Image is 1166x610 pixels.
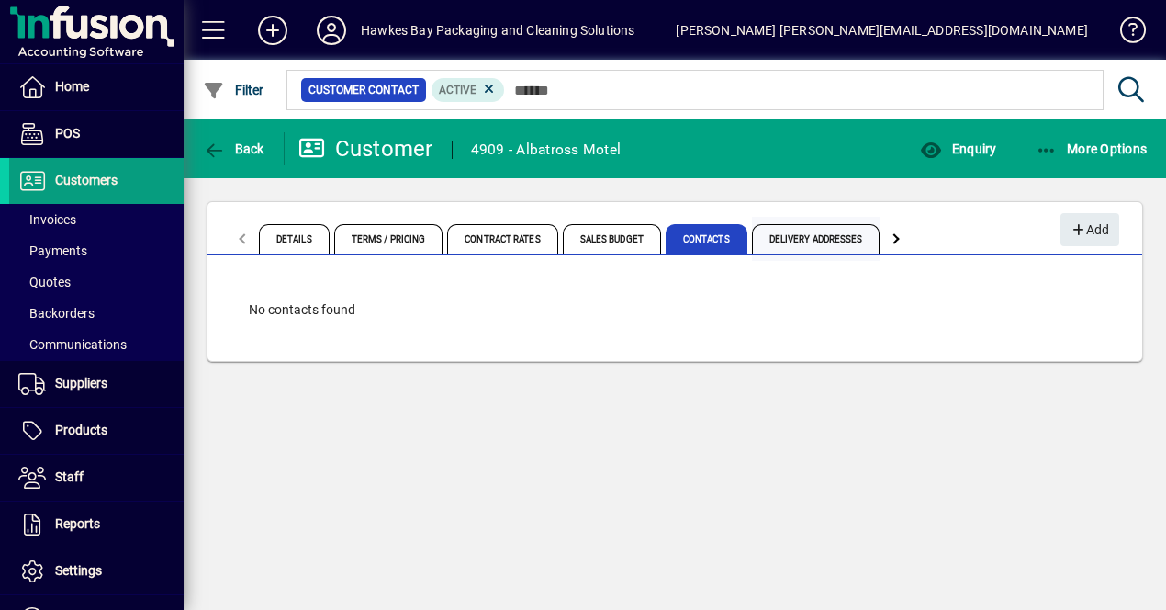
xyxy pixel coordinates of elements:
span: Products [55,423,107,437]
a: Products [9,408,184,454]
span: Add [1070,215,1109,245]
button: Back [198,132,269,165]
app-page-header-button: Back [184,132,285,165]
span: Active [439,84,476,96]
a: Staff [9,455,184,501]
button: Enquiry [915,132,1001,165]
span: Invoices [18,212,76,227]
span: Customers [55,173,118,187]
span: Details [259,224,330,254]
span: Backorders [18,306,95,321]
span: More Options [1036,141,1148,156]
div: 4909 - Albatross Motel [471,135,622,164]
span: Home [55,79,89,94]
a: Suppliers [9,361,184,407]
span: Quotes [18,275,71,289]
span: Back [203,141,264,156]
a: POS [9,111,184,157]
span: Sales Budget [563,224,661,254]
div: [PERSON_NAME] [PERSON_NAME][EMAIL_ADDRESS][DOMAIN_NAME] [676,16,1088,45]
button: Add [1060,213,1119,246]
span: Customer Contact [308,81,419,99]
span: Terms / Pricing [334,224,443,254]
span: Reports [55,516,100,531]
button: Profile [302,14,361,47]
span: Enquiry [920,141,996,156]
a: Reports [9,502,184,548]
div: Hawkes Bay Packaging and Cleaning Solutions [361,16,635,45]
span: Communications [18,337,127,352]
button: Filter [198,73,269,107]
a: Home [9,64,184,110]
a: Backorders [9,298,184,329]
a: Communications [9,329,184,360]
span: Contract Rates [447,224,557,254]
span: Contacts [666,224,747,254]
span: Settings [55,563,102,578]
div: Customer [298,134,433,164]
span: Delivery Addresses [752,224,880,254]
button: Add [243,14,302,47]
a: Quotes [9,266,184,298]
div: No contacts found [230,282,1119,338]
button: More Options [1031,132,1152,165]
mat-chip: Activation Status: Active [432,78,505,102]
a: Payments [9,235,184,266]
a: Settings [9,548,184,594]
span: Suppliers [55,376,107,390]
span: POS [55,126,80,141]
span: Staff [55,469,84,484]
a: Knowledge Base [1106,4,1143,63]
span: Filter [203,83,264,97]
span: Payments [18,243,87,258]
a: Invoices [9,204,184,235]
